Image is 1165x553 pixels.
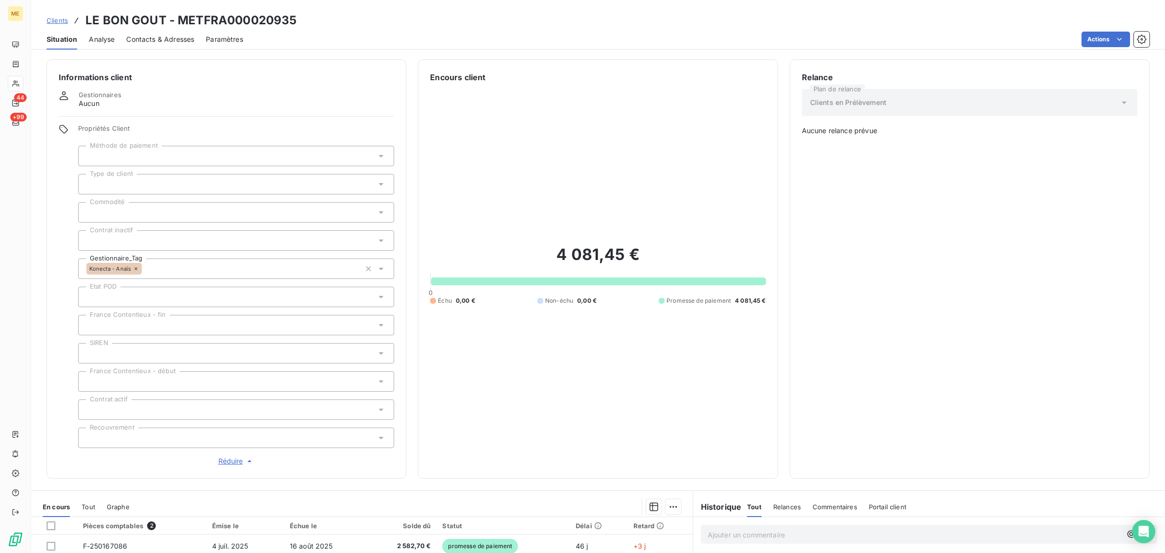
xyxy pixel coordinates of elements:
[869,503,906,511] span: Portail client
[47,16,68,25] a: Clients
[576,542,588,550] span: 46 j
[86,236,94,245] input: Ajouter une valeur
[218,456,254,466] span: Réduire
[735,296,766,305] span: 4 081,45 €
[802,71,1137,83] h6: Relance
[802,126,1137,136] span: Aucune relance prévue
[456,296,475,305] span: 0,00 €
[212,542,249,550] span: 4 juil. 2025
[545,296,573,305] span: Non-échu
[633,522,687,530] div: Retard
[82,503,95,511] span: Tout
[78,124,394,138] span: Propriétés Client
[86,208,94,217] input: Ajouter une valeur
[14,93,27,102] span: 44
[577,296,597,305] span: 0,00 €
[89,266,131,272] span: Konecta - Anaïs
[290,542,333,550] span: 16 août 2025
[438,296,452,305] span: Échu
[633,542,646,550] span: +3 j
[10,113,27,121] span: +99
[747,503,762,511] span: Tout
[430,71,485,83] h6: Encours client
[290,522,362,530] div: Échue le
[79,99,100,108] span: Aucun
[78,456,394,467] button: Réduire
[813,503,857,511] span: Commentaires
[147,521,156,530] span: 2
[85,12,297,29] h3: LE BON GOUT - METFRA000020935
[47,35,77,44] span: Situation
[86,405,94,414] input: Ajouter une valeur
[8,532,23,547] img: Logo LeanPay
[47,17,68,24] span: Clients
[8,115,23,130] a: +99
[810,98,886,107] span: Clients en Prélèvement
[8,6,23,21] div: ME
[212,522,278,530] div: Émise le
[429,289,433,296] span: 0
[1132,520,1155,543] div: Open Intercom Messenger
[1082,32,1130,47] button: Actions
[43,503,70,511] span: En cours
[773,503,801,511] span: Relances
[126,35,194,44] span: Contacts & Adresses
[86,433,94,442] input: Ajouter une valeur
[373,541,431,551] span: 2 582,70 €
[142,264,150,273] input: Ajouter une valeur
[86,152,94,160] input: Ajouter une valeur
[89,35,115,44] span: Analyse
[83,542,128,550] span: F-250167086
[86,180,94,189] input: Ajouter une valeur
[206,35,243,44] span: Paramètres
[373,522,431,530] div: Solde dû
[430,245,766,274] h2: 4 081,45 €
[666,296,731,305] span: Promesse de paiement
[79,91,121,99] span: Gestionnaires
[83,521,200,530] div: Pièces comptables
[86,293,94,301] input: Ajouter une valeur
[86,349,94,358] input: Ajouter une valeur
[59,71,394,83] h6: Informations client
[86,377,94,386] input: Ajouter une valeur
[442,522,564,530] div: Statut
[107,503,130,511] span: Graphe
[8,95,23,111] a: 44
[576,522,622,530] div: Délai
[693,501,742,513] h6: Historique
[86,321,94,329] input: Ajouter une valeur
